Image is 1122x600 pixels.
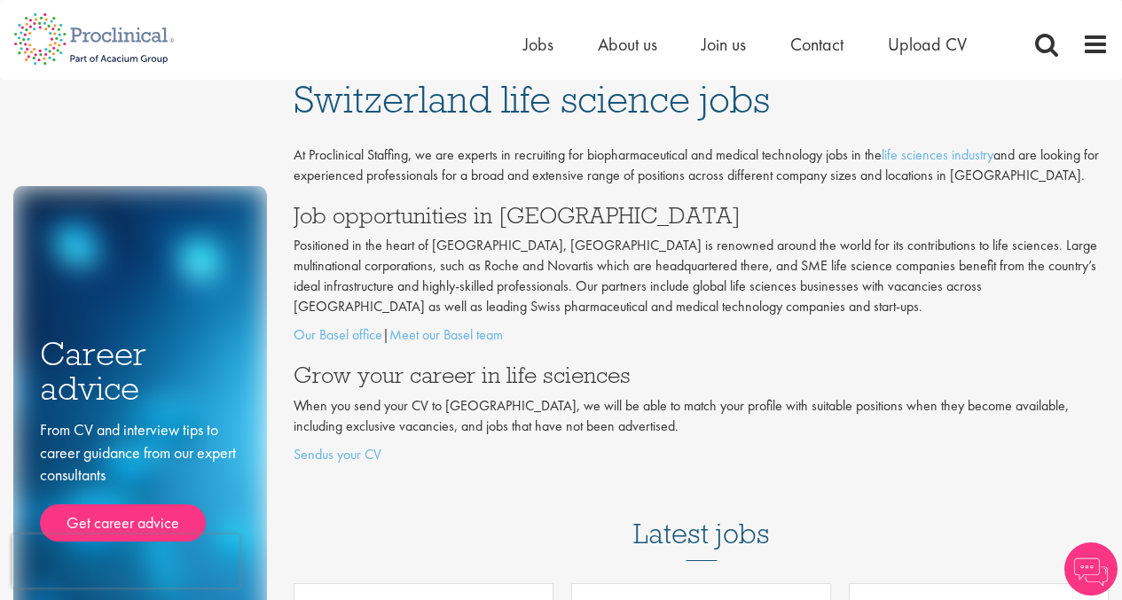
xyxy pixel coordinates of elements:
a: Meet our Basel team [389,325,503,344]
a: Upload CV [888,33,967,56]
a: life sciences industry [882,145,993,164]
a: Get career advice [40,504,206,542]
a: Our Basel office [294,325,382,344]
a: Sendus your CV [294,445,381,464]
iframe: reCAPTCHA [12,534,239,588]
p: | [294,325,1109,346]
a: Jobs [523,33,553,56]
h3: Latest jobs [633,474,770,561]
div: From CV and interview tips to career guidance from our expert consultants [40,418,240,542]
a: Contact [790,33,843,56]
a: About us [598,33,657,56]
a: Join us [702,33,746,56]
p: When you send your CV to [GEOGRAPHIC_DATA], we will be able to match your profile with suitable p... [294,396,1109,437]
img: Chatbot [1064,542,1118,596]
p: Positioned in the heart of [GEOGRAPHIC_DATA], [GEOGRAPHIC_DATA] is renowned around the world for ... [294,236,1109,316]
h3: Career advice [40,337,240,405]
h3: Grow your career in life sciences [294,363,1109,386]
